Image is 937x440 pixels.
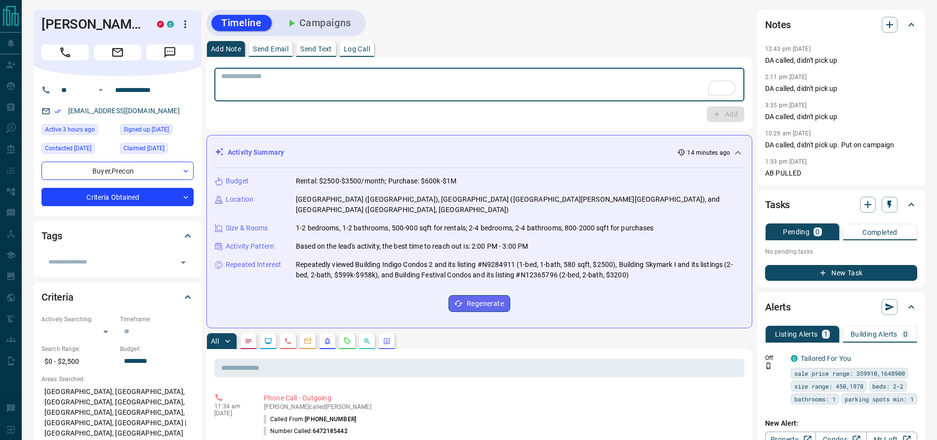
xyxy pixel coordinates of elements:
[264,337,272,345] svg: Lead Browsing Activity
[765,13,917,37] div: Notes
[343,337,351,345] svg: Requests
[794,381,863,391] span: size range: 450,1978
[276,15,361,31] button: Campaigns
[41,228,62,244] h2: Tags
[41,143,115,157] div: Thu Oct 09 2025
[687,148,730,157] p: 14 minutes ago
[845,394,914,404] span: parking spots min: 1
[264,427,348,436] p: Number Called:
[41,375,194,384] p: Areas Searched:
[226,223,268,233] p: Size & Rooms
[801,354,851,362] a: Tailored For You
[68,107,180,115] a: [EMAIL_ADDRESS][DOMAIN_NAME]
[765,84,917,94] p: DA called, didn't pick up
[305,416,356,423] span: [PHONE_NUMBER]
[313,428,348,435] span: 6472185442
[120,315,194,324] p: Timeframe:
[45,125,95,134] span: Active 3 hours ago
[765,197,790,213] h2: Tasks
[448,295,510,312] button: Regenerate
[215,143,744,162] div: Activity Summary14 minutes ago
[765,102,807,109] p: 3:35 pm [DATE]
[41,289,74,305] h2: Criteria
[226,176,248,186] p: Budget
[176,256,190,269] button: Open
[765,74,807,81] p: 2:11 pm [DATE]
[264,393,740,403] p: Phone Call - Outgoing
[765,353,785,362] p: Off
[783,228,810,235] p: Pending
[41,224,194,248] div: Tags
[304,337,312,345] svg: Emails
[765,265,917,281] button: New Task
[123,125,169,134] span: Signed up [DATE]
[765,140,917,150] p: DA called, didn't pick up. Put on campaign
[300,45,332,52] p: Send Text
[41,353,115,370] p: $0 - $2,500
[296,260,744,280] p: Repeatedly viewed Building Indigo Condos 2 and its listing #N9284911 (1-bed, 1-bath, 580 sqft, $2...
[324,337,331,345] svg: Listing Alerts
[167,21,174,28] div: condos.ca
[120,124,194,138] div: Tue May 30 2017
[765,17,791,33] h2: Notes
[41,285,194,309] div: Criteria
[253,45,288,52] p: Send Email
[244,337,252,345] svg: Notes
[794,368,905,378] span: sale price range: 359910,1648900
[296,241,528,252] p: Based on the lead's activity, the best time to reach out is: 2:00 PM - 3:00 PM
[765,295,917,319] div: Alerts
[765,130,811,137] p: 10:29 am [DATE]
[211,15,272,31] button: Timeline
[765,168,917,178] p: AB PULLED
[41,315,115,324] p: Actively Searching:
[228,147,284,158] p: Activity Summary
[120,143,194,157] div: Wed Sep 24 2025
[41,162,194,180] div: Buyer , Precon
[264,415,356,424] p: Called From:
[211,45,241,52] p: Add Note
[95,84,107,96] button: Open
[41,188,194,206] div: Criteria Obtained
[765,418,917,429] p: New Alert:
[872,381,903,391] span: beds: 2-2
[226,194,253,205] p: Location
[765,193,917,217] div: Tasks
[765,158,807,165] p: 1:33 pm [DATE]
[296,194,744,215] p: [GEOGRAPHIC_DATA] ([GEOGRAPHIC_DATA]), [GEOGRAPHIC_DATA] ([GEOGRAPHIC_DATA][PERSON_NAME][GEOGRAPH...
[851,331,897,338] p: Building Alerts
[226,241,274,252] p: Activity Pattern
[296,176,456,186] p: Rental: $2500-$3500/month; Purchase: $600k-$1M
[775,331,818,338] p: Listing Alerts
[765,45,811,52] p: 12:43 pm [DATE]
[45,143,91,153] span: Contacted [DATE]
[146,44,194,60] span: Message
[214,403,249,410] p: 11:34 am
[211,338,219,345] p: All
[221,72,737,97] textarea: To enrich screen reader interactions, please activate Accessibility in Grammarly extension settings
[94,44,141,60] span: Email
[765,112,917,122] p: DA called, didn't pick up
[284,337,292,345] svg: Calls
[157,21,164,28] div: property.ca
[54,108,61,115] svg: Email Verified
[41,16,142,32] h1: [PERSON_NAME]
[383,337,391,345] svg: Agent Actions
[41,124,115,138] div: Tue Oct 14 2025
[791,355,798,362] div: condos.ca
[264,403,740,410] p: [PERSON_NAME] called [PERSON_NAME]
[41,345,115,353] p: Search Range:
[41,44,89,60] span: Call
[344,45,370,52] p: Log Call
[123,143,164,153] span: Claimed [DATE]
[120,345,194,353] p: Budget:
[765,55,917,66] p: DA called, didn't pick up
[794,394,836,404] span: bathrooms: 1
[765,299,791,315] h2: Alerts
[903,331,907,338] p: 0
[862,229,897,236] p: Completed
[214,410,249,417] p: [DATE]
[765,362,772,369] svg: Push Notification Only
[815,228,819,235] p: 0
[226,260,281,270] p: Repeated Interest
[296,223,654,233] p: 1-2 bedrooms, 1-2 bathrooms, 500-900 sqft for rentals; 2-4 bedrooms, 2-4 bathrooms, 800-2000 sqft...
